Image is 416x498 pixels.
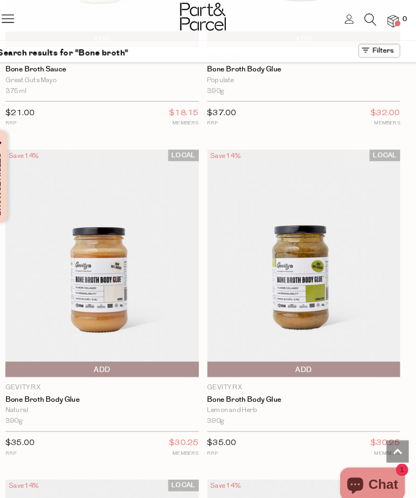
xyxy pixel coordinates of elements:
div: Save 14% [16,145,51,158]
small: MEMBERS [175,116,204,124]
small: RRP [212,116,241,124]
span: $32.00 [371,103,400,117]
inbox-online-store-chat: Shopify online store chat [338,454,407,489]
div: Save 14% [212,145,248,158]
span: 375ml [16,84,37,94]
small: RRP [16,116,45,124]
button: Add To Parcel [16,351,204,367]
span: LOCAL [174,466,204,477]
div: Great Guts Mayo [16,74,204,84]
small: MEMBERS [371,436,400,444]
span: LOCAL [370,145,400,157]
span: $35.00 [212,427,241,435]
span: Browse Aisles [3,127,15,216]
span: LOCAL [174,145,204,157]
span: $37.00 [212,106,241,114]
span: $30.25 [371,424,400,438]
span: 390g [212,404,229,415]
div: Populate [212,74,400,84]
a: Bone Broth Sauce [16,64,204,72]
div: Save 14% [212,466,248,479]
span: $18.15 [175,103,204,117]
span: 390g [212,84,229,94]
p: Gevity RX [16,372,204,382]
span: $21.00 [16,106,45,114]
div: Save 14% [16,466,51,479]
div: Natural [16,394,204,404]
a: Bone Broth Body Glue [16,384,204,393]
img: Part&Parcel [186,3,230,30]
a: Bone Broth Body Glue [212,384,400,393]
a: 0 [387,15,398,26]
img: Bone Broth Body Glue [16,145,204,367]
div: Lemon and Herb [212,394,400,404]
small: MEMBERS [175,436,204,444]
span: 0 [399,14,409,24]
img: Bone Broth Body Glue [212,145,400,367]
button: Add To Parcel [212,351,400,367]
span: 390g [16,404,33,415]
span: $30.25 [175,424,204,438]
p: Gevity RX [212,372,400,382]
small: MEMBERS [371,116,400,124]
small: RRP [16,436,45,444]
small: RRP [212,436,241,444]
span: $35.00 [16,427,45,435]
h1: Search results for "Bone broth" [8,43,136,61]
a: Bone Broth Body Glue [212,64,400,72]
